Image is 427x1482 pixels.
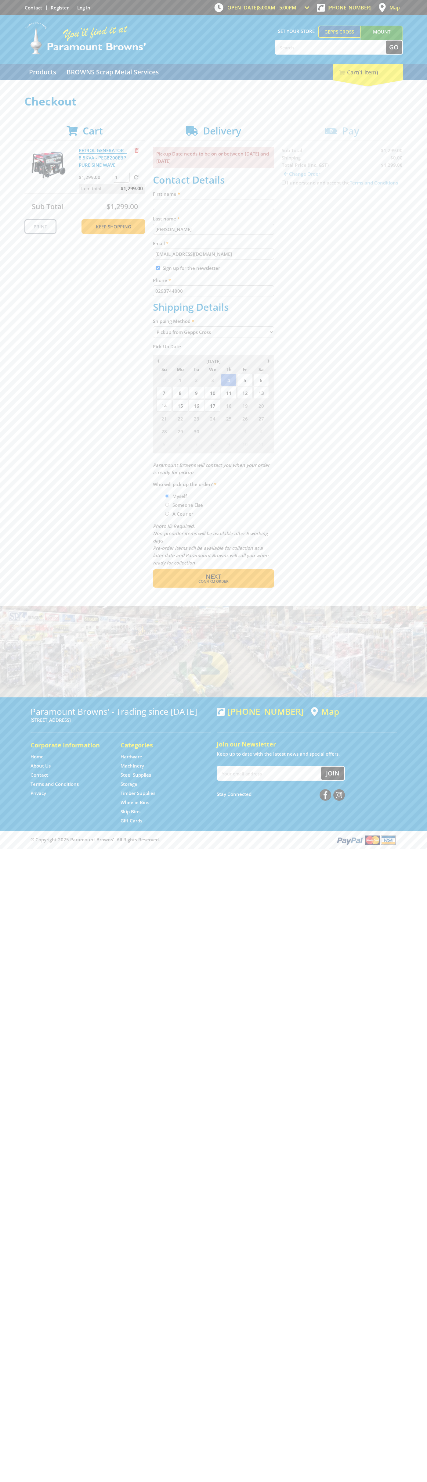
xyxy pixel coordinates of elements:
span: 20 [253,399,269,412]
span: Set your store [275,26,318,37]
label: A Courier [170,509,195,519]
a: Go to the Products page [24,64,61,80]
span: 5 [156,438,172,450]
span: 9 [221,438,237,450]
span: 18 [221,399,237,412]
a: Go to the BROWNS Scrap Metal Services page [62,64,163,80]
a: Go to the Skip Bins page [121,808,140,815]
label: Phone [153,277,274,284]
h2: Contact Details [153,174,274,186]
a: Go to the Storage page [121,781,137,787]
a: Go to the Terms and Conditions page [31,781,79,787]
span: Sub Total [32,202,63,211]
a: Go to the Steel Supplies page [121,772,151,778]
span: 28 [156,425,172,437]
a: Mount [PERSON_NAME] [360,26,403,49]
h5: Corporate Information [31,741,108,750]
a: Go to the Contact page [31,772,48,778]
span: 13 [253,387,269,399]
input: Search [275,41,386,54]
a: PETROL GENERATOR - 8.5KVA - PEG8200EBP PURE SINE WAVE [79,147,127,168]
span: Th [221,365,237,373]
span: 8:00am - 5:00pm [258,4,296,11]
span: 7 [156,387,172,399]
div: ® Copyright 2025 Paramount Browns'. All Rights Reserved. [24,834,403,846]
span: 25 [221,412,237,424]
a: Print [24,219,56,234]
span: 4 [253,425,269,437]
span: Sa [253,365,269,373]
label: First name [153,190,274,198]
em: Photo ID Required. Non-preorder items will be available after 5 working days Pre-order items will... [153,523,269,566]
span: 12 [237,387,253,399]
span: 7 [189,438,204,450]
a: Go to the Wheelie Bins page [121,799,149,806]
p: Pickup Date needs to be on or between [DATE] and [DATE] [153,147,274,168]
h3: Paramount Browns' - Trading since [DATE] [31,707,211,716]
label: Sign up for the newsletter [163,265,220,271]
span: We [205,365,220,373]
div: [PHONE_NUMBER] [217,707,304,716]
span: 22 [172,412,188,424]
div: Cart [333,64,403,80]
em: Paramount Browns will contact you when your order is ready for pickup [153,462,270,475]
span: 19 [237,399,253,412]
span: Next [206,572,221,581]
label: Email [153,240,274,247]
span: 5 [237,374,253,386]
a: Keep Shopping [81,219,145,234]
a: Go to the Home page [31,754,44,760]
input: Please enter your last name. [153,224,274,235]
button: Join [321,767,344,780]
a: Go to the Hardware page [121,754,142,760]
span: 24 [205,412,220,424]
span: 2 [189,374,204,386]
span: 26 [237,412,253,424]
div: Stay Connected [217,787,345,801]
span: 31 [156,374,172,386]
span: 1 [205,425,220,437]
a: Go to the Timber Supplies page [121,790,155,796]
span: 10 [237,438,253,450]
span: 11 [221,387,237,399]
p: Keep up to date with the latest news and special offers. [217,750,397,757]
h2: Shipping Details [153,301,274,313]
span: 8 [172,387,188,399]
a: Log in [77,5,90,11]
a: Go to the registration page [51,5,69,11]
span: Confirm order [166,580,261,583]
input: Please select who will pick up the order. [165,494,169,498]
label: Last name [153,215,274,222]
img: PayPal, Mastercard, Visa accepted [336,834,397,846]
span: Cart [83,124,103,137]
input: Your email address [217,767,321,780]
span: 1 [172,374,188,386]
span: 14 [156,399,172,412]
span: 3 [205,374,220,386]
label: Shipping Method [153,317,274,325]
label: Who will pick up the order? [153,481,274,488]
label: Someone Else [170,500,205,510]
label: Pick Up Date [153,343,274,350]
a: Go to the Contact page [25,5,42,11]
img: PETROL GENERATOR - 8.5KVA - PEG8200EBP PURE SINE WAVE [30,147,67,183]
p: [STREET_ADDRESS] [31,716,211,724]
h5: Join our Newsletter [217,740,397,749]
span: $1,299.00 [107,202,138,211]
a: Go to the About Us page [31,763,51,769]
span: Su [156,365,172,373]
span: 6 [172,438,188,450]
span: $1,299.00 [121,184,143,193]
span: 8 [205,438,220,450]
input: Please enter your telephone number. [153,285,274,296]
span: 23 [189,412,204,424]
select: Please select a shipping method. [153,326,274,338]
span: Delivery [203,124,241,137]
a: Go to the Privacy page [31,790,46,796]
span: [DATE] [206,358,221,364]
span: 15 [172,399,188,412]
h1: Checkout [24,95,403,108]
a: View a map of Gepps Cross location [311,707,339,717]
span: 11 [253,438,269,450]
input: Please enter your email address. [153,249,274,260]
